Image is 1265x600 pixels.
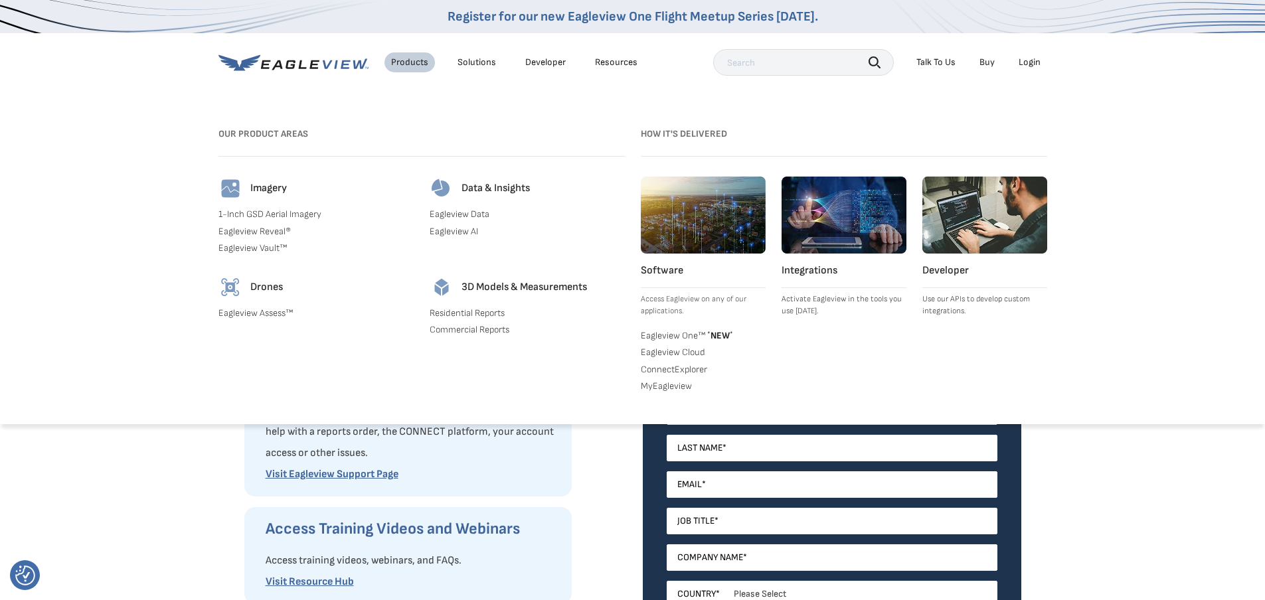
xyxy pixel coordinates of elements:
a: Eagleview Assess™ [218,307,414,319]
h4: Integrations [782,264,906,277]
h4: Imagery [250,182,287,195]
h4: 3D Models & Measurements [462,281,587,294]
a: Commercial Reports [430,324,625,336]
div: Solutions [458,56,496,68]
img: imagery-icon.svg [218,177,242,200]
a: Developer Use our APIs to develop custom integrations. [922,177,1047,317]
a: Visit Resource Hub [266,575,354,588]
p: Activate Eagleview in the tools you use [DATE]. [782,293,906,317]
div: Login [1019,56,1041,68]
input: Search [713,49,894,76]
a: Visit Eagleview Support Page [266,468,398,481]
img: software.webp [641,177,766,254]
img: data-icon.svg [430,177,454,200]
a: Buy [979,56,995,68]
button: Consent Preferences [15,565,35,585]
a: Eagleview Reveal® [218,226,414,238]
h4: Developer [922,264,1047,277]
a: 1-Inch GSD Aerial Imagery [218,208,414,220]
h4: Drones [250,281,283,294]
p: Access Eagleview on any of our applications. [641,293,766,317]
h3: Access Training Videos and Webinars [266,518,558,540]
img: 3d-models-icon.svg [430,275,454,299]
h3: How it's Delivered [641,123,1047,145]
img: drones-icon.svg [218,275,242,299]
div: Resources [595,56,637,68]
p: Access training videos, webinars, and FAQs. [266,550,558,571]
a: Register for our new Eagleview One Flight Meetup Series [DATE]. [448,9,818,25]
a: MyEagleview [641,380,766,392]
div: Talk To Us [916,56,956,68]
a: Residential Reports [430,307,625,319]
a: Eagleview One™ *NEW* [641,328,766,341]
img: integrations.webp [782,177,906,254]
a: ConnectExplorer [641,364,766,376]
a: Developer [525,56,566,68]
span: NEW [705,330,733,341]
a: Integrations Activate Eagleview in the tools you use [DATE]. [782,177,906,317]
p: Use our APIs to develop custom integrations. [922,293,1047,317]
img: Revisit consent button [15,565,35,585]
img: developer.webp [922,177,1047,254]
a: Eagleview Data [430,208,625,220]
h3: Our Product Areas [218,123,625,145]
a: Eagleview AI [430,226,625,238]
h4: Data & Insights [462,182,530,195]
div: Products [391,56,428,68]
h4: Software [641,264,766,277]
a: Eagleview Cloud [641,346,766,358]
a: Eagleview Vault™ [218,242,414,254]
p: For current Eagleview customers, visit our support page to get help with a reports order, the CON... [266,400,558,464]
